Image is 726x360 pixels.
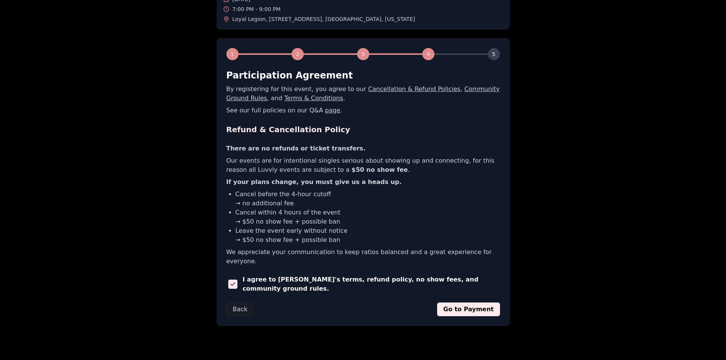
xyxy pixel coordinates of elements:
h2: Participation Agreement [226,69,500,82]
span: 7:00 PM - 9:00 PM [232,5,281,13]
a: Cancellation & Refund Policies [368,85,460,93]
p: We appreciate your communication to keep ratios balanced and a great experience for everyone. [226,248,500,266]
span: Loyal Legion , [STREET_ADDRESS] , [GEOGRAPHIC_DATA] , [US_STATE] [232,15,415,23]
a: Terms & Conditions [284,94,343,102]
span: I agree to [PERSON_NAME]'s terms, refund policy, no show fees, and community ground rules. [242,275,500,293]
p: See our full policies on our Q&A . [226,106,500,115]
li: Cancel within 4 hours of the event → $50 no show fee + possible ban [236,208,500,226]
p: By registering for this event, you agree to our , , and . [226,85,500,103]
a: page [325,107,340,114]
div: 4 [422,48,434,60]
p: Our events are for intentional singles serious about showing up and connecting, for this reason a... [226,156,500,174]
p: There are no refunds or ticket transfers. [226,144,500,153]
div: 2 [292,48,304,60]
div: 5 [488,48,500,60]
div: 3 [357,48,369,60]
p: If your plans change, you must give us a heads up. [226,178,500,187]
h2: Refund & Cancellation Policy [226,124,500,135]
b: $50 no show fee [351,166,408,173]
li: Cancel before the 4-hour cutoff → no additional fee [236,190,500,208]
button: Back [226,302,254,316]
div: 1 [226,48,239,60]
button: Go to Payment [437,302,500,316]
li: Leave the event early without notice → $50 no show fee + possible ban [236,226,500,245]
